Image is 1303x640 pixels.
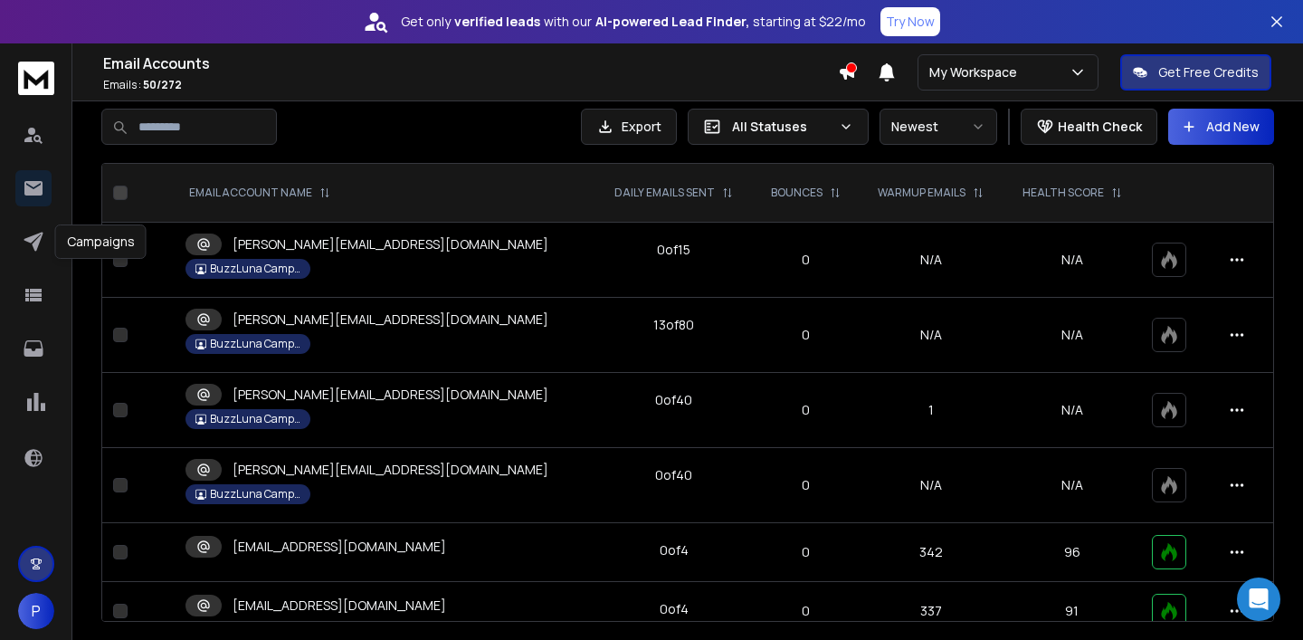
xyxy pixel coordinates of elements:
button: P [18,593,54,629]
div: 0 of 40 [655,466,692,484]
p: Emails : [103,78,838,92]
p: N/A [1014,326,1130,344]
p: WARMUP EMAILS [878,186,965,200]
td: 96 [1003,523,1141,582]
button: Newest [880,109,997,145]
button: Health Check [1021,109,1157,145]
p: [EMAIL_ADDRESS][DOMAIN_NAME] [233,597,446,615]
p: Get only with our starting at $22/mo [401,13,866,31]
button: Try Now [880,7,940,36]
button: Export [581,109,677,145]
strong: AI-powered Lead Finder, [595,13,749,31]
p: 0 [764,543,848,561]
p: N/A [1014,476,1130,494]
p: 0 [764,401,848,419]
p: [PERSON_NAME][EMAIL_ADDRESS][DOMAIN_NAME] [233,310,548,329]
p: [PERSON_NAME][EMAIL_ADDRESS][DOMAIN_NAME] [233,235,548,253]
span: 50 / 272 [143,77,182,92]
p: BuzzLuna Campaigns [210,337,300,351]
td: N/A [859,298,1003,373]
strong: verified leads [454,13,540,31]
div: 0 of 4 [660,541,689,559]
div: Open Intercom Messenger [1237,578,1280,621]
p: BuzzLuna Campaigns [210,412,300,426]
div: 0 of 40 [655,391,692,409]
p: Get Free Credits [1158,63,1259,81]
td: 1 [859,373,1003,448]
h1: Email Accounts [103,53,838,74]
div: 0 of 4 [660,600,689,618]
div: 0 of 15 [657,241,690,259]
p: [PERSON_NAME][EMAIL_ADDRESS][DOMAIN_NAME] [233,386,548,404]
p: My Workspace [929,63,1024,81]
p: HEALTH SCORE [1022,186,1104,200]
p: N/A [1014,251,1130,269]
p: 0 [764,602,848,620]
p: [PERSON_NAME][EMAIL_ADDRESS][DOMAIN_NAME] [233,461,548,479]
button: Get Free Credits [1120,54,1271,91]
div: 13 of 80 [653,316,694,334]
p: BOUNCES [771,186,823,200]
p: 0 [764,326,848,344]
div: Campaigns [55,224,147,259]
p: 0 [764,251,848,269]
p: 0 [764,476,848,494]
div: EMAIL ACCOUNT NAME [189,186,330,200]
button: Add New [1168,109,1274,145]
td: N/A [859,448,1003,523]
p: Health Check [1058,118,1142,136]
p: BuzzLuna Campaigns [210,487,300,501]
p: DAILY EMAILS SENT [614,186,715,200]
td: N/A [859,223,1003,298]
p: Try Now [886,13,935,31]
p: All Statuses [732,118,832,136]
p: [EMAIL_ADDRESS][DOMAIN_NAME] [233,538,446,556]
p: BuzzLuna Campaigns [210,262,300,276]
td: 342 [859,523,1003,582]
p: N/A [1014,401,1130,419]
img: logo [18,62,54,95]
